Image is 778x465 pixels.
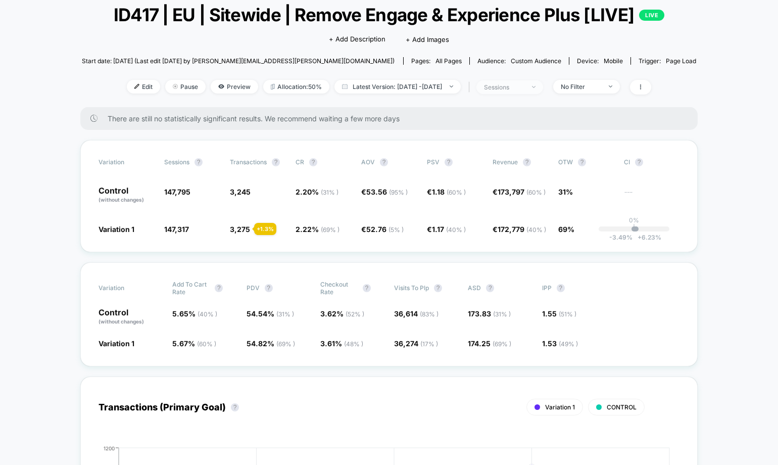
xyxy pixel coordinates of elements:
[624,158,679,166] span: CI
[276,340,295,348] span: ( 69 % )
[380,158,388,166] button: ?
[526,226,546,234] span: ( 40 % )
[99,187,154,204] p: Control
[342,84,348,89] img: calendar
[432,225,466,234] span: 1.17
[104,445,115,451] tspan: 1200
[561,83,601,90] div: No Filter
[420,340,438,348] span: ( 17 % )
[446,226,466,234] span: ( 40 % )
[296,225,339,234] span: 2.22 %
[629,216,639,224] p: 0%
[99,281,154,296] span: Variation
[468,339,511,348] span: 174.25
[633,224,635,231] p: |
[366,225,404,234] span: 52.76
[493,188,546,196] span: €
[334,80,461,94] span: Latest Version: [DATE] - [DATE]
[230,225,250,234] span: 3,275
[427,225,466,234] span: €
[320,339,363,348] span: 3.61 %
[493,340,511,348] span: ( 69 % )
[320,281,358,296] span: Checkout Rate
[493,158,518,166] span: Revenue
[604,57,623,65] span: mobile
[263,80,329,94] span: Allocation: 50%
[231,403,239,411] button: ?
[445,158,453,166] button: ?
[523,158,531,166] button: ?
[450,85,453,87] img: end
[635,158,643,166] button: ?
[607,403,637,411] span: CONTROL
[466,80,476,95] span: |
[526,189,546,196] span: ( 60 % )
[309,158,317,166] button: ?
[99,225,134,234] span: Variation 1
[272,158,280,166] button: ?
[639,10,664,21] p: LIVE
[532,86,536,88] img: end
[498,188,546,196] span: 173,797
[173,84,178,89] img: end
[666,57,696,65] span: Page Load
[363,284,371,292] button: ?
[108,114,677,123] span: There are still no statistically significant results. We recommend waiting a few more days
[542,309,576,318] span: 1.55
[638,234,642,241] span: +
[511,57,561,65] span: Custom Audience
[215,284,223,292] button: ?
[447,189,466,196] span: ( 60 % )
[99,308,162,325] p: Control
[172,339,216,348] span: 5.67 %
[99,158,154,166] span: Variation
[99,197,144,203] span: (without changes)
[361,188,408,196] span: €
[542,339,578,348] span: 1.53
[432,188,466,196] span: 1.18
[230,188,251,196] span: 3,245
[247,339,295,348] span: 54.82 %
[366,188,408,196] span: 53.56
[558,225,574,234] span: 69%
[569,57,630,65] span: Device:
[427,188,466,196] span: €
[609,234,633,241] span: -3.49 %
[211,80,258,94] span: Preview
[254,223,276,235] div: + 1.3 %
[468,284,481,292] span: ASD
[164,158,189,166] span: Sessions
[164,188,190,196] span: 147,795
[127,80,160,94] span: Edit
[545,403,575,411] span: Variation 1
[361,225,404,234] span: €
[493,310,511,318] span: ( 31 % )
[344,340,363,348] span: ( 48 % )
[468,309,511,318] span: 173.83
[276,310,294,318] span: ( 31 % )
[197,340,216,348] span: ( 60 % )
[346,310,364,318] span: ( 52 % )
[486,284,494,292] button: ?
[271,84,275,89] img: rebalance
[265,284,273,292] button: ?
[296,188,338,196] span: 2.20 %
[435,57,462,65] span: all pages
[329,34,385,44] span: + Add Description
[498,225,546,234] span: 172,779
[559,340,578,348] span: ( 49 % )
[113,4,666,25] span: ID417 | EU | Sitewide | Remove Engage & Experience Plus [LIVE]
[558,158,614,166] span: OTW
[361,158,375,166] span: AOV
[164,225,189,234] span: 147,317
[82,57,395,65] span: Start date: [DATE] (Last edit [DATE] by [PERSON_NAME][EMAIL_ADDRESS][PERSON_NAME][DOMAIN_NAME])
[477,57,561,65] div: Audience:
[321,189,338,196] span: ( 31 % )
[557,284,565,292] button: ?
[427,158,440,166] span: PSV
[484,83,524,91] div: sessions
[230,158,267,166] span: Transactions
[493,225,546,234] span: €
[394,339,438,348] span: 36,274
[559,310,576,318] span: ( 51 % )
